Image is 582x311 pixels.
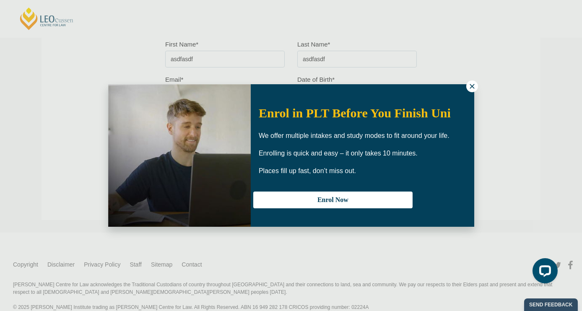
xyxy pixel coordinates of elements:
[259,132,449,139] span: We offer multiple intakes and study modes to fit around your life.
[526,255,561,290] iframe: LiveChat chat widget
[259,150,418,157] span: Enrolling is quick and easy – it only takes 10 minutes.
[466,80,478,92] button: Close
[259,106,451,120] span: Enrol in PLT Before You Finish Uni
[259,167,356,174] span: Places fill up fast, don’t miss out.
[253,192,413,208] button: Enrol Now
[108,84,251,227] img: Woman in yellow blouse holding folders looking to the right and smiling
